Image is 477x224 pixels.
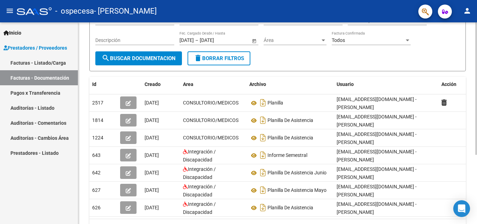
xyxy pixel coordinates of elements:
[194,54,202,62] mat-icon: delete
[95,51,182,65] button: Buscar Documentacion
[267,188,326,193] span: Planilla De Asistencia Mayo
[3,44,67,52] span: Prestadores / Proveedores
[267,135,313,141] span: Planilla De Asistencia
[267,205,313,211] span: Planilla De Asistencia
[247,77,334,92] datatable-header-cell: Archivo
[183,135,239,140] span: CONSULTORIO/MEDICOS
[463,7,471,15] mat-icon: person
[264,37,320,43] span: Área
[267,100,283,106] span: Planilla
[92,81,96,87] span: Id
[145,170,159,175] span: [DATE]
[92,187,101,193] span: 627
[183,81,193,87] span: Area
[258,150,267,161] i: Descargar documento
[258,202,267,213] i: Descargar documento
[145,152,159,158] span: [DATE]
[200,37,234,43] input: Fecha fin
[337,81,354,87] span: Usuario
[55,3,94,19] span: - ospecesa
[337,114,417,128] span: [EMAIL_ADDRESS][DOMAIN_NAME] - [PERSON_NAME]
[92,170,101,175] span: 642
[258,167,267,178] i: Descargar documento
[183,100,239,106] span: CONSULTORIO/MEDICOS
[334,77,439,92] datatable-header-cell: Usuario
[89,77,117,92] datatable-header-cell: Id
[183,149,216,162] span: Integración / Discapacidad
[194,55,244,62] span: Borrar Filtros
[441,81,456,87] span: Acción
[145,81,161,87] span: Creado
[145,205,159,210] span: [DATE]
[267,118,313,123] span: Planilla De Asistencia
[183,184,216,197] span: Integración / Discapacidad
[250,37,258,44] button: Open calendar
[195,37,198,43] span: –
[145,100,159,106] span: [DATE]
[258,132,267,143] i: Descargar documento
[183,166,216,180] span: Integración / Discapacidad
[92,135,103,140] span: 1224
[183,117,239,123] span: CONSULTORIO/MEDICOS
[102,54,110,62] mat-icon: search
[92,152,101,158] span: 643
[337,96,417,110] span: [EMAIL_ADDRESS][DOMAIN_NAME] - [PERSON_NAME]
[258,97,267,108] i: Descargar documento
[337,184,417,197] span: [EMAIL_ADDRESS][DOMAIN_NAME] - [PERSON_NAME]
[183,201,216,215] span: Integración / Discapacidad
[102,55,176,62] span: Buscar Documentacion
[258,115,267,126] i: Descargar documento
[453,200,470,217] div: Open Intercom Messenger
[337,201,417,215] span: [EMAIL_ADDRESS][DOMAIN_NAME] - [PERSON_NAME]
[337,166,417,180] span: [EMAIL_ADDRESS][DOMAIN_NAME] - [PERSON_NAME]
[142,77,180,92] datatable-header-cell: Creado
[145,135,159,140] span: [DATE]
[6,7,14,15] mat-icon: menu
[92,205,101,210] span: 626
[267,170,326,176] span: Planilla De Asistencia Junio
[92,117,103,123] span: 1814
[439,77,474,92] datatable-header-cell: Acción
[145,187,159,193] span: [DATE]
[94,3,157,19] span: - [PERSON_NAME]
[337,131,417,145] span: [EMAIL_ADDRESS][DOMAIN_NAME] - [PERSON_NAME]
[92,100,103,106] span: 2517
[179,37,194,43] input: Fecha inicio
[332,37,345,43] span: Todos
[188,51,250,65] button: Borrar Filtros
[145,117,159,123] span: [DATE]
[249,81,266,87] span: Archivo
[267,153,307,158] span: Informe Semestral
[3,29,21,37] span: Inicio
[258,185,267,196] i: Descargar documento
[337,149,417,162] span: [EMAIL_ADDRESS][DOMAIN_NAME] - [PERSON_NAME]
[180,77,247,92] datatable-header-cell: Area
